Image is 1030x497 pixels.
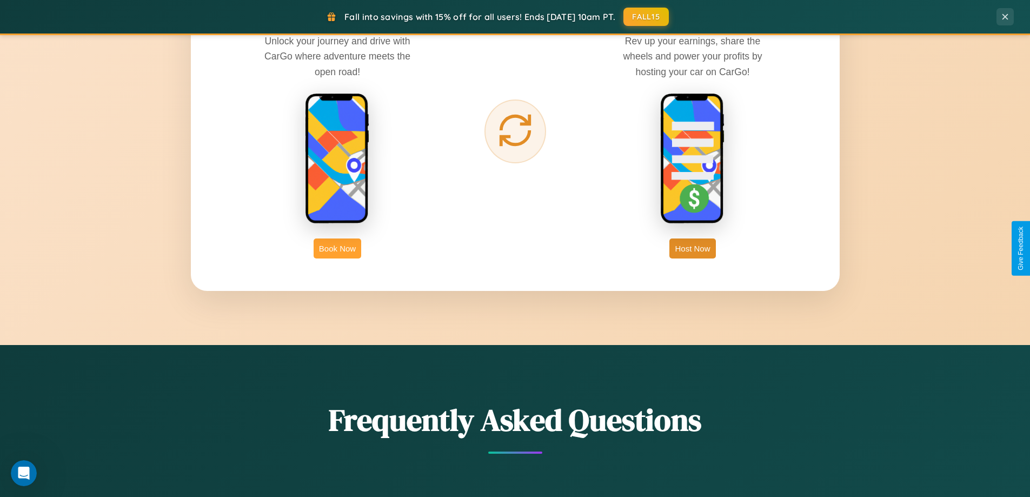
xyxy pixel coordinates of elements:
iframe: Intercom live chat [11,460,37,486]
h2: Frequently Asked Questions [191,399,840,441]
p: Rev up your earnings, share the wheels and power your profits by hosting your car on CarGo! [612,34,774,79]
p: Unlock your journey and drive with CarGo where adventure meets the open road! [256,34,418,79]
button: Host Now [669,238,715,259]
button: Book Now [314,238,361,259]
img: host phone [660,93,725,225]
span: Fall into savings with 15% off for all users! Ends [DATE] 10am PT. [344,11,615,22]
div: Give Feedback [1017,227,1025,270]
button: FALL15 [623,8,669,26]
img: rent phone [305,93,370,225]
